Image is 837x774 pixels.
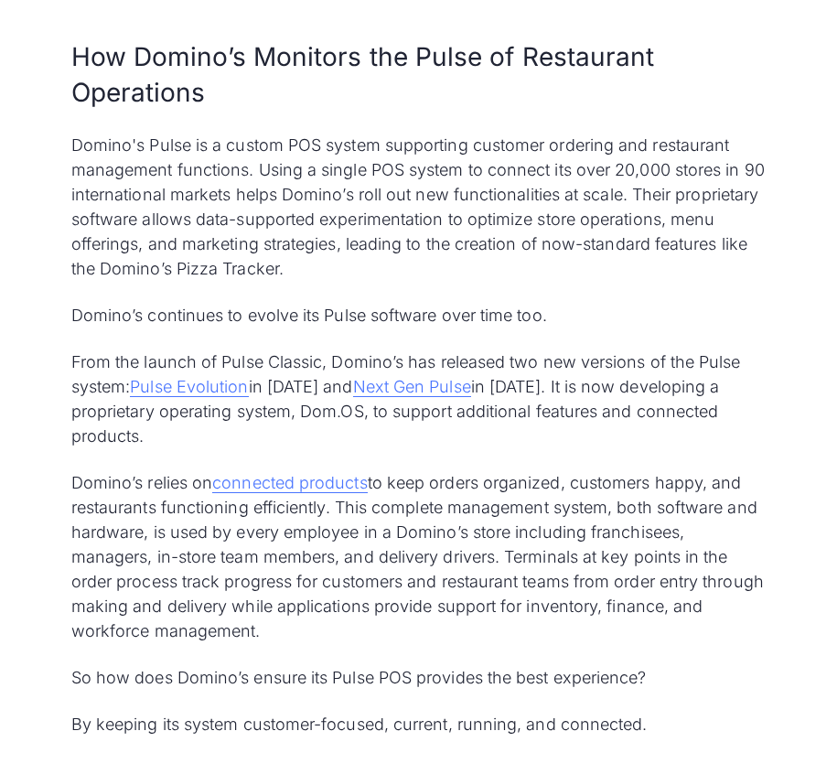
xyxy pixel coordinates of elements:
a: Next Gen Pulse [353,377,471,397]
p: Domino’s relies on to keep orders organized, customers happy, and restaurants functioning efficie... [71,470,767,643]
a: Pulse Evolution [130,377,248,397]
p: Domino's Pulse is a custom POS system supporting customer ordering and restaurant management func... [71,133,767,281]
p: From the launch of Pulse Classic, Domino’s has released two new versions of the Pulse system: in ... [71,349,767,448]
p: So how does Domino’s ensure its Pulse POS provides the best experience? [71,665,767,690]
p: Domino’s continues to evolve its Pulse software over time too. [71,303,767,328]
p: By keeping its system customer-focused, current, running, and connected. [71,712,767,736]
h2: How Domino’s Monitors the Pulse of Restaurant Operations [71,39,767,111]
a: connected products [212,473,367,493]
